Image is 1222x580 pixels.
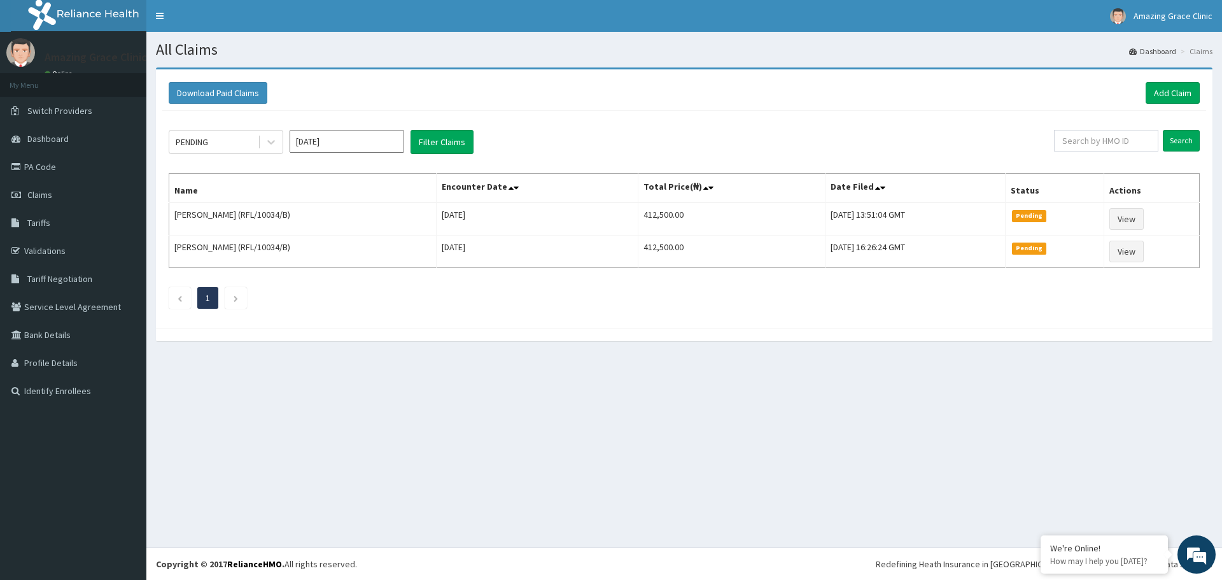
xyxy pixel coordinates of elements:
a: Dashboard [1129,46,1176,57]
div: We're Online! [1050,542,1158,554]
td: [DATE] [437,202,638,236]
p: How may I help you today? [1050,556,1158,567]
a: View [1109,241,1144,262]
input: Select Month and Year [290,130,404,153]
th: Name [169,174,437,203]
button: Download Paid Claims [169,82,267,104]
th: Actions [1104,174,1200,203]
a: Online [45,69,75,78]
a: Previous page [177,292,183,304]
span: Pending [1012,243,1047,254]
input: Search by HMO ID [1054,130,1158,152]
td: 412,500.00 [638,236,825,268]
div: PENDING [176,136,208,148]
span: Dashboard [27,133,69,145]
span: Claims [27,189,52,201]
p: Amazing Grace Clinic [45,52,147,63]
th: Status [1005,174,1104,203]
th: Date Filed [825,174,1005,203]
a: Add Claim [1146,82,1200,104]
strong: Copyright © 2017 . [156,558,284,570]
th: Total Price(₦) [638,174,825,203]
td: 412,500.00 [638,202,825,236]
a: RelianceHMO [227,558,282,570]
button: Filter Claims [411,130,474,154]
a: Next page [233,292,239,304]
a: Page 1 is your current page [206,292,210,304]
td: [DATE] 13:51:04 GMT [825,202,1005,236]
td: [PERSON_NAME] (RFL/10034/B) [169,202,437,236]
span: Amazing Grace Clinic [1134,10,1212,22]
img: User Image [1110,8,1126,24]
span: Pending [1012,210,1047,222]
span: Tariff Negotiation [27,273,92,285]
td: [DATE] [437,236,638,268]
span: Tariffs [27,217,50,229]
td: [DATE] 16:26:24 GMT [825,236,1005,268]
th: Encounter Date [437,174,638,203]
a: View [1109,208,1144,230]
div: Redefining Heath Insurance in [GEOGRAPHIC_DATA] using Telemedicine and Data Science! [876,558,1212,570]
span: Switch Providers [27,105,92,117]
li: Claims [1177,46,1212,57]
img: User Image [6,38,35,67]
footer: All rights reserved. [146,548,1222,580]
input: Search [1163,130,1200,152]
h1: All Claims [156,41,1212,58]
td: [PERSON_NAME] (RFL/10034/B) [169,236,437,268]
